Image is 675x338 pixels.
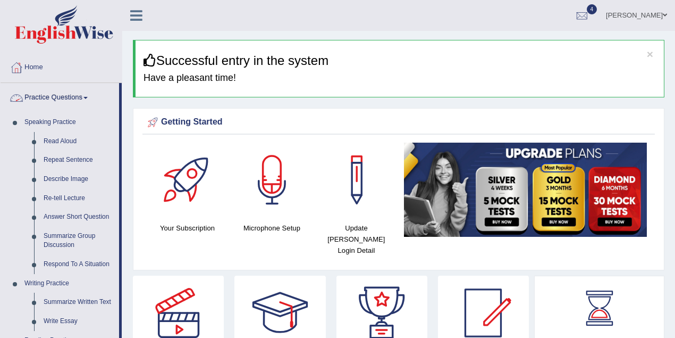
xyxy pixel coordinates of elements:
[39,312,119,331] a: Write Essay
[39,208,119,227] a: Answer Short Question
[1,83,119,110] a: Practice Questions
[39,170,119,189] a: Describe Image
[20,113,119,132] a: Speaking Practice
[39,151,119,170] a: Repeat Sentence
[1,53,122,79] a: Home
[319,222,393,256] h4: Update [PERSON_NAME] Login Detail
[20,274,119,293] a: Writing Practice
[235,222,309,234] h4: Microphone Setup
[145,114,652,130] div: Getting Started
[39,293,119,312] a: Summarize Written Text
[39,132,119,151] a: Read Aloud
[404,143,647,237] img: small5.jpg
[144,54,656,68] h3: Successful entry in the system
[39,227,119,255] a: Summarize Group Discussion
[144,73,656,84] h4: Have a pleasant time!
[647,48,653,60] button: ×
[39,189,119,208] a: Re-tell Lecture
[587,4,597,14] span: 4
[150,222,224,234] h4: Your Subscription
[39,255,119,274] a: Respond To A Situation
